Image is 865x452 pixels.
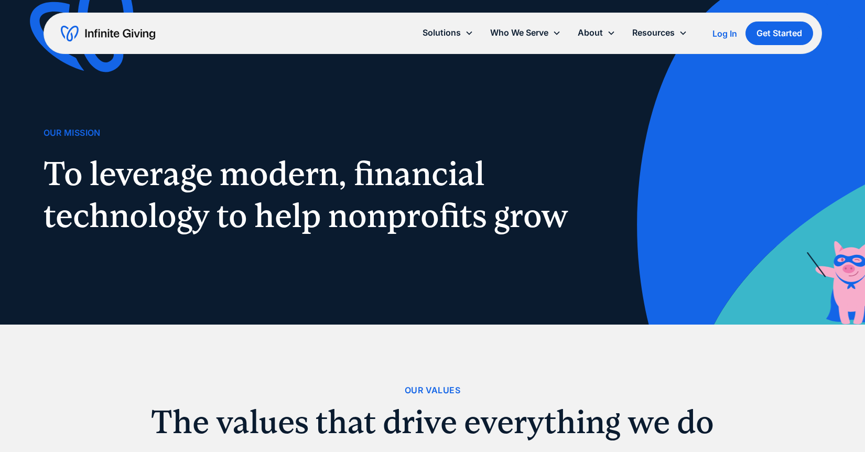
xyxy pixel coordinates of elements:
[712,29,737,38] div: Log In
[624,21,696,44] div: Resources
[44,153,580,236] h1: To leverage modern, financial technology to help nonprofits grow
[578,26,603,40] div: About
[44,126,101,140] div: Our Mission
[569,21,624,44] div: About
[44,406,822,438] h2: The values that drive everything we do
[414,21,482,44] div: Solutions
[61,25,155,42] a: home
[632,26,675,40] div: Resources
[405,383,460,397] div: Our Values
[745,21,813,45] a: Get Started
[423,26,461,40] div: Solutions
[712,27,737,40] a: Log In
[482,21,569,44] div: Who We Serve
[490,26,548,40] div: Who We Serve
